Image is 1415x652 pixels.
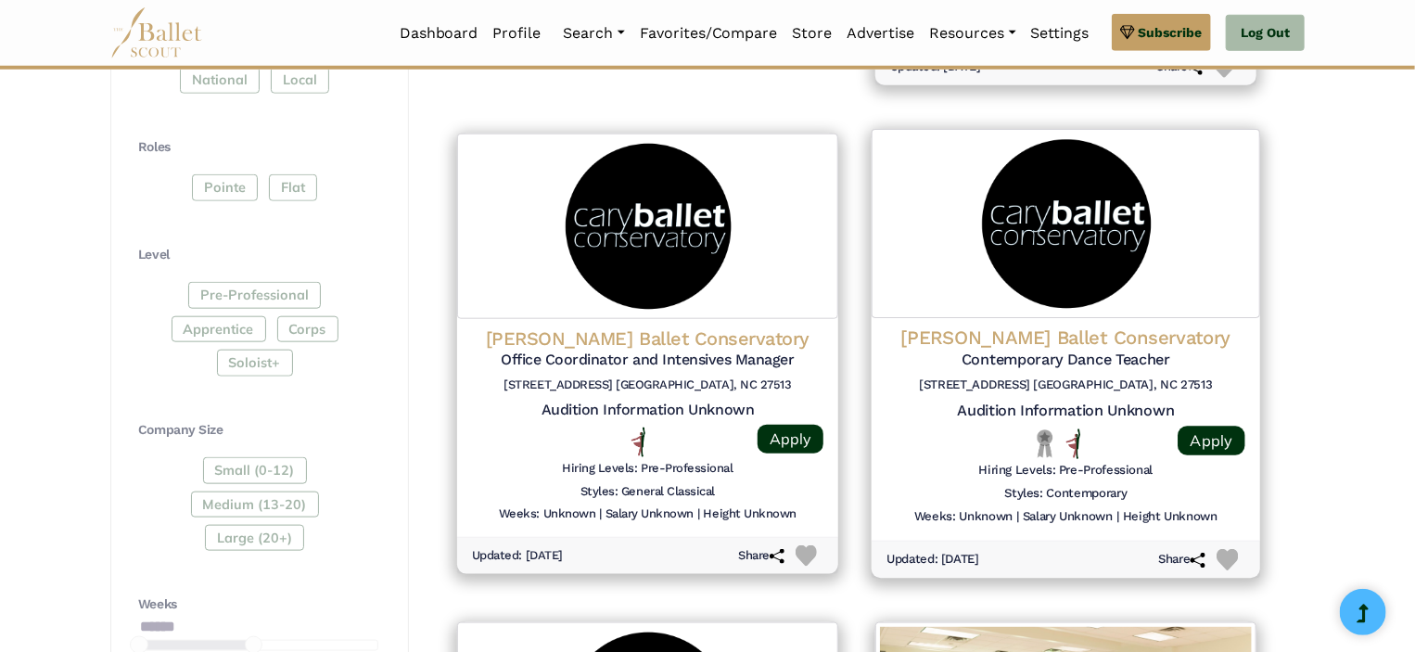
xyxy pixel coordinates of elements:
[1033,429,1057,459] img: Local
[631,428,645,457] img: All
[138,421,378,440] h4: Company Size
[1005,486,1128,502] h6: Styles: Contemporary
[632,14,785,53] a: Favorites/Compare
[704,506,797,522] h6: Height Unknown
[1139,22,1203,43] span: Subscribe
[1178,426,1244,455] a: Apply
[580,484,715,500] h6: Styles: General Classical
[979,463,1154,479] h6: Hiring Levels: Pre-Professional
[1158,552,1205,568] h6: Share
[697,506,700,522] h6: |
[796,545,817,567] img: Heart
[886,402,1245,421] h5: Audition Information Unknown
[606,506,694,522] h6: Salary Unknown
[923,14,1024,53] a: Resources
[1120,22,1135,43] img: gem.svg
[486,14,549,53] a: Profile
[1066,428,1080,459] img: All
[886,552,979,568] h6: Updated: [DATE]
[886,377,1245,393] h6: [STREET_ADDRESS] [GEOGRAPHIC_DATA], NC 27513
[886,351,1245,370] h5: Contemporary Dance Teacher
[1226,15,1305,52] a: Log Out
[1217,549,1238,570] img: Heart
[457,134,838,319] img: Logo
[1112,14,1211,51] a: Subscribe
[499,506,595,522] h6: Weeks: Unknown
[472,548,563,564] h6: Updated: [DATE]
[1116,510,1119,526] h6: |
[472,351,823,370] h5: Office Coordinator and Intensives Manager
[758,425,823,454] a: Apply
[1016,510,1019,526] h6: |
[840,14,923,53] a: Advertise
[872,129,1260,318] img: Logo
[738,548,784,564] h6: Share
[914,510,1013,526] h6: Weeks: Unknown
[1023,510,1113,526] h6: Salary Unknown
[138,246,378,264] h4: Level
[886,326,1245,352] h4: [PERSON_NAME] Ballet Conservatory
[392,14,486,53] a: Dashboard
[1123,510,1217,526] h6: Height Unknown
[472,326,823,351] h4: [PERSON_NAME] Ballet Conservatory
[556,14,632,53] a: Search
[599,506,602,522] h6: |
[138,595,378,614] h4: Weeks
[1024,14,1097,53] a: Settings
[138,138,378,157] h4: Roles
[472,401,823,420] h5: Audition Information Unknown
[785,14,840,53] a: Store
[562,461,733,477] h6: Hiring Levels: Pre-Professional
[472,377,823,393] h6: [STREET_ADDRESS] [GEOGRAPHIC_DATA], NC 27513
